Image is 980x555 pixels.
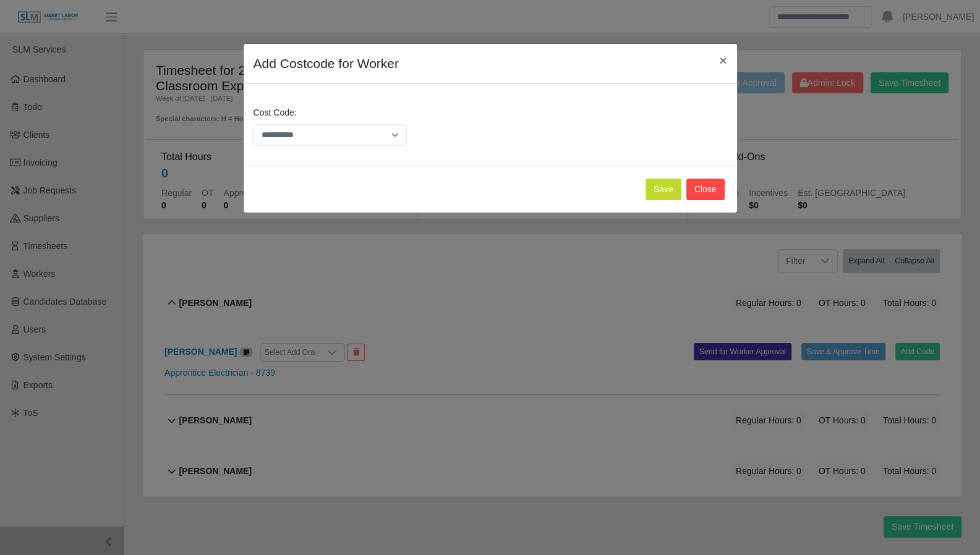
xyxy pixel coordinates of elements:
label: Cost Code: [254,106,297,119]
button: Save [646,179,681,200]
h4: Add Costcode for Worker [254,54,399,74]
button: Close [709,44,736,77]
span: × [719,53,726,67]
button: Close [686,179,725,200]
